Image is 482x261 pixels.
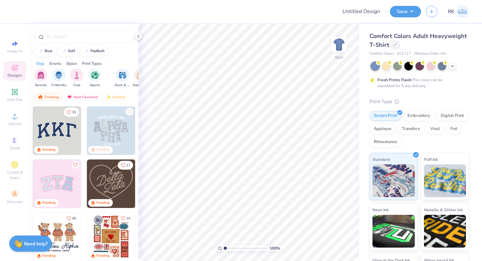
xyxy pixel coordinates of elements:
div: Trending [96,253,110,258]
span: 14 [126,217,130,220]
div: Print Types [82,61,102,66]
button: filter button [51,68,66,88]
img: trend_line.gif [61,49,67,53]
div: Applique [370,124,396,134]
div: Embroidery [403,111,434,121]
div: Print Type [370,98,469,105]
div: filter for Game Day [133,68,148,88]
div: Foil [446,124,462,134]
img: Rush & Bid Image [119,71,126,79]
img: Game Day Image [137,71,144,79]
span: Metallic & Glitter Ink [424,206,463,213]
span: Upload [8,121,21,126]
button: Like [71,161,79,169]
img: 9980f5e8-e6a1-4b4a-8839-2b0e9349023c [33,159,81,208]
span: Game Day [133,83,148,88]
div: football [90,49,105,53]
img: trend_line.gif [84,49,89,53]
div: Trending [35,93,62,101]
div: This color can be expedited for 5 day delivery. [377,77,458,89]
span: Designs [8,73,22,78]
span: # C1717 [397,51,411,57]
div: Rhinestones [370,137,401,147]
span: 33 [72,111,76,114]
span: Standard [372,156,390,163]
img: most_fav.gif [67,95,72,99]
button: golf [58,46,78,56]
span: Sorority [35,83,47,88]
button: Like [64,108,79,117]
img: Rachel Kidd [456,5,469,18]
div: Transfers [398,124,424,134]
div: Orgs [36,61,45,66]
button: Like [118,161,133,170]
span: Neon Ink [372,206,389,213]
img: Standard [372,164,415,197]
button: Like [118,214,133,223]
strong: Need help? [24,241,48,247]
span: RK [448,8,454,15]
div: Trending [42,253,55,258]
button: filter button [88,68,101,88]
strong: Fresh Prints Flash: [377,77,412,83]
img: Newest.gif [106,95,111,99]
button: filter button [70,68,83,88]
span: Greek [10,145,20,151]
span: 40 [72,217,76,220]
span: Clipart & logos [3,170,26,180]
span: Minimum Order: 24 + [414,51,447,57]
div: Newest [103,93,128,101]
img: ead2b24a-117b-4488-9b34-c08fd5176a7b [135,159,184,208]
div: Trending [96,200,110,205]
a: RK [448,5,469,18]
div: Screen Print [370,111,401,121]
div: Trending [96,147,110,152]
span: Rush & Bid [115,83,130,88]
img: Fraternity Image [55,71,62,79]
button: filter button [115,68,130,88]
button: Like [64,214,79,223]
img: d12c9beb-9502-45c7-ae94-40b97fdd6040 [81,213,130,261]
img: Sports Image [91,71,99,79]
img: trending.gif [38,95,43,99]
span: Image AI [7,48,23,54]
span: Add Text [7,97,23,102]
button: Save [390,6,421,17]
span: Decorate [7,199,23,204]
img: Club Image [73,71,80,79]
div: Most Favorited [64,93,101,101]
button: football [80,46,108,56]
button: bear [34,46,55,56]
img: a3f22b06-4ee5-423c-930f-667ff9442f68 [135,106,184,155]
span: 100 % [270,245,280,251]
div: Digital Print [436,111,468,121]
span: Comfort Colors Adult Heavyweight T-Shirt [370,32,467,49]
div: filter for Club [70,68,83,88]
span: Puff Ink [424,156,438,163]
span: Fraternity [51,83,66,88]
img: edfb13fc-0e43-44eb-bea2-bf7fc0dd67f9 [81,106,130,155]
button: filter button [34,68,47,88]
img: Sorority Image [37,71,45,79]
div: Events [50,61,61,66]
div: bear [45,49,52,53]
input: Untitled Design [337,5,385,18]
img: Metallic & Glitter Ink [424,215,466,248]
img: 12710c6a-dcc0-49ce-8688-7fe8d5f96fe2 [87,159,135,208]
img: Back [332,38,346,51]
img: trend_line.gif [38,49,43,53]
img: Puff Ink [424,164,466,197]
span: Club [73,83,80,88]
img: 5ee11766-d822-42f5-ad4e-763472bf8dcf [81,159,130,208]
span: 17 [126,164,130,167]
div: Trending [42,147,55,152]
div: golf [68,49,75,53]
img: 3b9aba4f-e317-4aa7-a679-c95a879539bd [33,106,81,155]
span: Comfort Colors [370,51,394,57]
img: 6de2c09e-6ade-4b04-8ea6-6dac27e4729e [87,213,135,261]
div: Trending [42,200,55,205]
div: Styles [66,61,77,66]
button: filter button [133,68,148,88]
div: filter for Sports [88,68,101,88]
div: Back [335,54,343,60]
